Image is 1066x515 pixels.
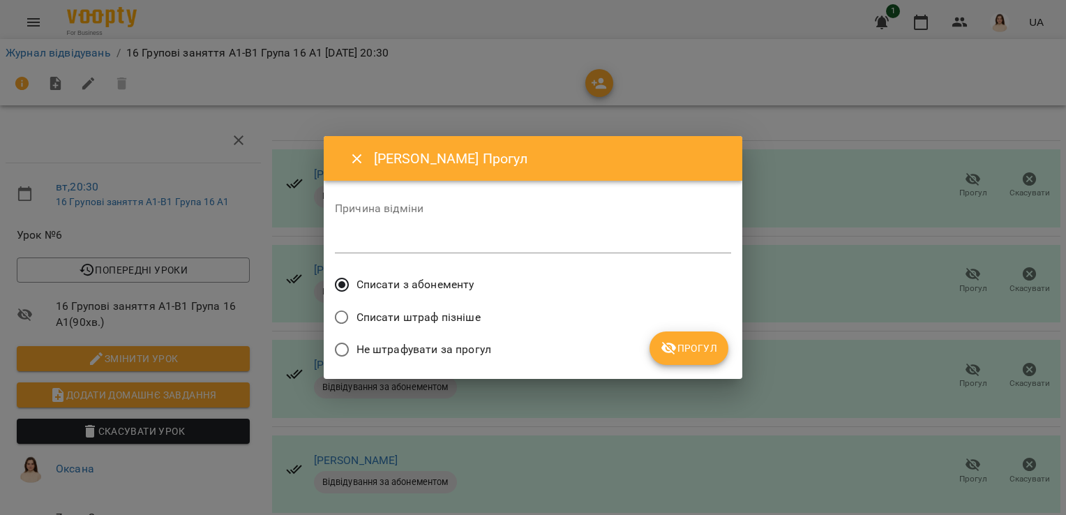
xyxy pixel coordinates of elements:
[340,142,374,176] button: Close
[356,276,474,293] span: Списати з абонементу
[335,203,731,214] label: Причина відміни
[356,309,481,326] span: Списати штраф пізніше
[374,148,726,170] h6: [PERSON_NAME] Прогул
[661,340,717,357] span: Прогул
[650,331,728,365] button: Прогул
[356,341,491,358] span: Не штрафувати за прогул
